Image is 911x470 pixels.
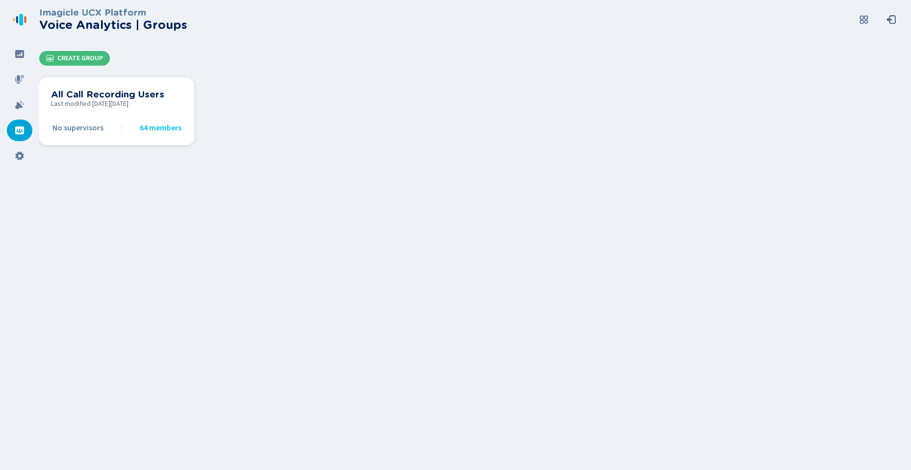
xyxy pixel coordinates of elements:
div: Alarms [7,94,32,116]
h3: Imagicle UCX Platform [39,7,187,18]
svg: alarm-filled [15,100,25,110]
svg: box-arrow-left [886,15,896,25]
svg: groups-filled [15,125,25,135]
span: Create Group [57,54,103,62]
svg: dashboard-filled [15,49,25,59]
svg: mic-fill [15,74,25,84]
div: Settings [7,145,32,167]
h2: Voice Analytics | Groups [39,18,187,32]
span: 64 members [140,124,181,132]
div: Groups [7,120,32,141]
div: Dashboard [7,43,32,65]
div: Recordings [7,69,32,90]
span: Last modified [DATE][DATE] [51,100,182,108]
span: No supervisors [52,124,103,132]
svg: groups [46,54,54,62]
button: Create Group [39,51,110,66]
h3: All Call Recording Users [51,89,182,100]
